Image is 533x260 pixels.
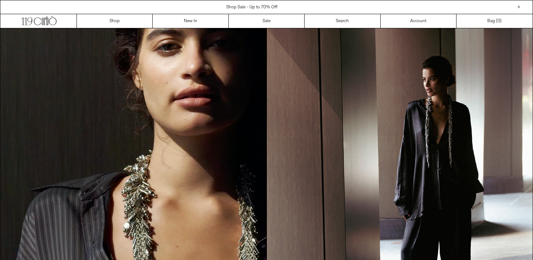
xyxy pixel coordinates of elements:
[497,18,501,24] span: )
[153,14,228,28] a: New In
[497,18,500,24] span: 0
[456,14,532,28] a: Bag ()
[305,14,380,28] a: Search
[381,14,456,28] a: Account
[77,14,153,28] a: Shop
[229,14,305,28] a: Sale
[226,4,277,10] a: Shop Sale - Up to 70% Off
